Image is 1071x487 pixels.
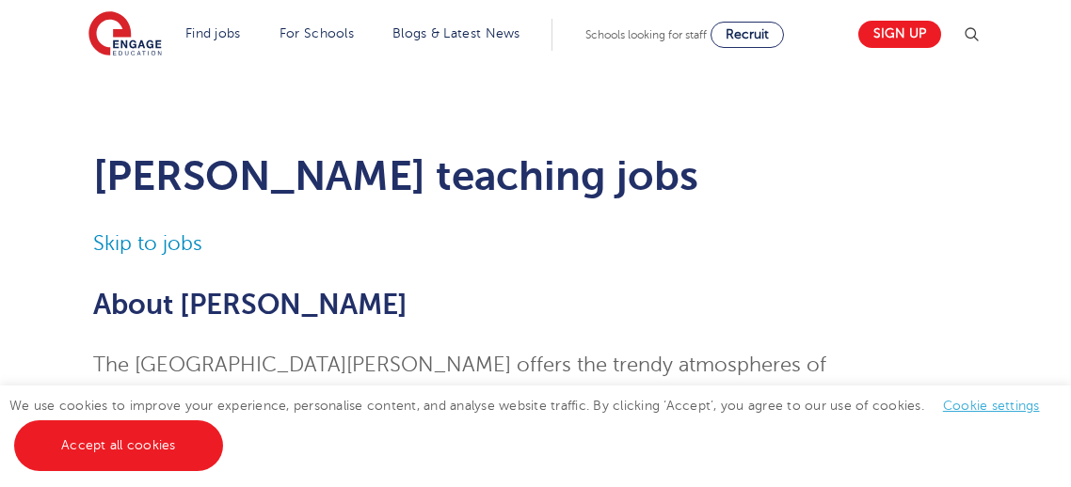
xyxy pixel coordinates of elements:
a: For Schools [280,26,354,40]
a: Skip to jobs [93,232,202,255]
a: Blogs & Latest News [392,26,520,40]
span: About [PERSON_NAME] [93,289,408,321]
a: Find jobs [185,26,241,40]
img: Engage Education [88,11,162,58]
a: Sign up [858,21,941,48]
span: Schools looking for staff [585,28,707,41]
span: The [GEOGRAPHIC_DATA][PERSON_NAME] offers the trendy atmospheres of [GEOGRAPHIC_DATA], [GEOGRAPHI... [93,353,954,442]
span: Recruit [726,27,769,41]
h1: [PERSON_NAME] teaching jobs [93,152,978,199]
span: We use cookies to improve your experience, personalise content, and analyse website traffic. By c... [9,399,1059,452]
a: Recruit [711,22,784,48]
a: Cookie settings [943,399,1040,413]
a: Accept all cookies [14,420,223,471]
